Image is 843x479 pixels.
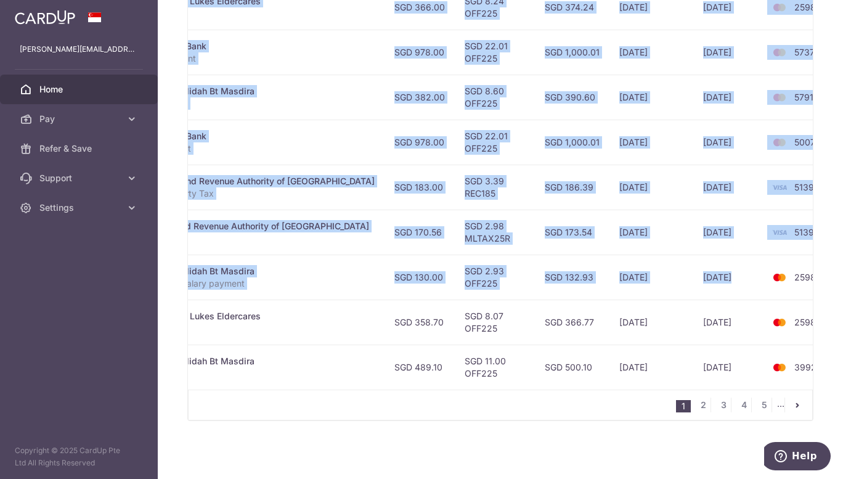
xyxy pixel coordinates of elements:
[39,172,121,184] span: Support
[455,120,535,165] td: SGD 22.01 OFF225
[693,165,764,210] td: [DATE]
[609,165,693,210] td: [DATE]
[535,255,609,300] td: SGD 132.93
[609,300,693,345] td: [DATE]
[767,270,792,285] img: Bank Card
[39,83,121,96] span: Home
[114,355,375,367] div: Helper Salary. Mulidah Bt Masdira
[693,30,764,75] td: [DATE]
[39,142,121,155] span: Refer & Save
[777,398,785,412] li: ...
[114,232,375,245] p: S7126929I
[794,2,816,12] span: 2598
[535,300,609,345] td: SGD 366.77
[114,367,375,380] p: partial maid salary
[609,210,693,255] td: [DATE]
[114,7,375,20] p: St Luke Eldercare
[15,10,75,25] img: CardUp
[767,45,792,60] img: Bank Card
[693,75,764,120] td: [DATE]
[114,97,375,110] p: partial maid salary
[767,315,792,330] img: Bank Card
[114,85,375,97] div: Helper Salary. Mulidah Bt Masdira
[535,30,609,75] td: SGD 1,000.01
[609,345,693,390] td: [DATE]
[535,75,609,120] td: SGD 390.60
[693,255,764,300] td: [DATE]
[794,137,815,147] span: 5007
[609,30,693,75] td: [DATE]
[609,75,693,120] td: [DATE]
[114,187,375,200] p: 4293581W Property Tax
[794,272,816,282] span: 2598
[114,142,375,155] p: 1st partial payment
[455,165,535,210] td: SGD 3.39 REC185
[535,210,609,255] td: SGD 173.54
[767,135,792,150] img: Bank Card
[676,400,691,412] li: 1
[794,92,813,102] span: 5791
[385,345,455,390] td: SGD 489.10
[693,120,764,165] td: [DATE]
[385,75,455,120] td: SGD 382.00
[455,300,535,345] td: SGD 8.07 OFF225
[676,390,812,420] nav: pager
[385,165,455,210] td: SGD 183.00
[114,52,375,65] p: 2nd partial payment
[455,345,535,390] td: SGD 11.00 OFF225
[716,398,731,412] a: 3
[794,182,814,192] span: 5139
[794,362,817,372] span: 3992
[794,47,815,57] span: 5737
[794,317,816,327] span: 2598
[385,120,455,165] td: SGD 978.00
[114,310,375,322] div: Miscellaneous. St Lukes Eldercares
[114,175,375,187] div: Property Tax. Inland Revenue Authority of [GEOGRAPHIC_DATA]
[20,43,138,55] p: [PERSON_NAME][EMAIL_ADDRESS][DOMAIN_NAME]
[693,345,764,390] td: [DATE]
[794,227,814,237] span: 5139
[693,300,764,345] td: [DATE]
[114,220,375,232] div: Income Tax. Inland Revenue Authority of [GEOGRAPHIC_DATA]
[455,30,535,75] td: SGD 22.01 OFF225
[535,120,609,165] td: SGD 1,000.01
[114,130,375,142] div: Mortgage. OCBC Bank
[757,398,772,412] a: 5
[693,210,764,255] td: [DATE]
[385,255,455,300] td: SGD 130.00
[455,75,535,120] td: SGD 8.60 OFF225
[39,202,121,214] span: Settings
[696,398,711,412] a: 2
[385,30,455,75] td: SGD 978.00
[114,277,375,290] p: 2nd partial maid salary payment
[39,113,121,125] span: Pay
[767,225,792,240] img: Bank Card
[609,255,693,300] td: [DATE]
[385,300,455,345] td: SGD 358.70
[767,90,792,105] img: Bank Card
[764,442,831,473] iframe: Opens a widget where you can find more information
[114,322,375,335] p: St Luke Eldercare
[767,180,792,195] img: Bank Card
[609,120,693,165] td: [DATE]
[114,40,375,52] div: Mortgage. OCBC Bank
[535,345,609,390] td: SGD 500.10
[455,255,535,300] td: SGD 2.93 OFF225
[767,360,792,375] img: Bank Card
[114,265,375,277] div: Helper Salary. Mulidah Bt Masdira
[385,210,455,255] td: SGD 170.56
[736,398,751,412] a: 4
[455,210,535,255] td: SGD 2.98 MLTAX25R
[535,165,609,210] td: SGD 186.39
